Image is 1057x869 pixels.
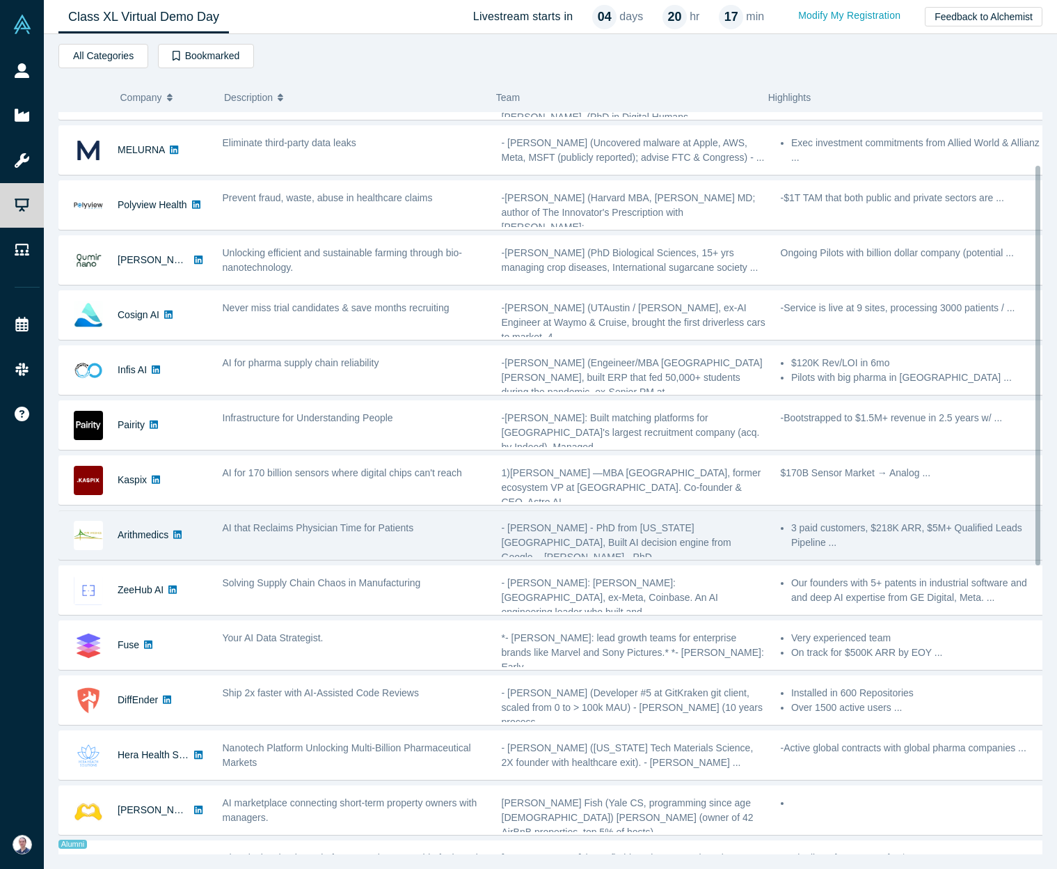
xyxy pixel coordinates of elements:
[118,749,212,760] a: Hera Health Solutions
[223,687,419,698] span: Ship 2x faster with AI-Assisted Code Reviews
[74,136,103,165] img: MELURNA's Logo
[58,1,229,33] a: Class XL Virtual Demo Day
[74,576,103,605] img: ZeeHub AI's Logo
[781,191,1045,205] p: -$1T TAM that both public and private sectors are ...
[120,83,162,112] span: Company
[781,246,1045,260] p: Ongoing Pilots with billion dollar company (potential ...
[791,370,1045,385] li: Pilots with big pharma in [GEOGRAPHIC_DATA] ...
[74,466,103,495] img: Kaspix's Logo
[502,687,763,728] span: - [PERSON_NAME] (Developer #5 at GitKraken git client, scaled from 0 to > 100k MAU) - [PERSON_NAM...
[158,44,254,68] button: Bookmarked
[118,419,145,430] a: Pairity
[502,412,760,453] span: -[PERSON_NAME]: Built matching platforms for [GEOGRAPHIC_DATA]'s largest recruitment company (acq...
[619,8,643,25] p: days
[719,5,743,29] div: 17
[791,136,1045,165] li: Exec investment commitments from Allied World & Allianz ...
[118,804,209,815] a: [PERSON_NAME] AI
[74,631,103,660] img: Fuse's Logo
[791,686,1045,700] li: Installed in 600 Repositories
[791,700,1045,715] li: Over 1500 active users ...
[74,741,103,770] img: Hera Health Solutions's Logo
[781,466,1045,480] p: $170B Sensor Market → Analog ...
[473,10,573,23] h4: Livestream starts in
[502,522,731,563] span: - [PERSON_NAME] - PhD from [US_STATE][GEOGRAPHIC_DATA], Built AI decision engine from Google, - [...
[223,742,471,768] span: Nanotech Platform Unlocking Multi-Billion Pharmaceutical Markets
[781,301,1045,315] p: -Service is live at 9 sites, processing 3000 patients / ...
[502,247,758,273] span: -[PERSON_NAME] (PhD Biological Sciences, 15+ yrs managing crop diseases, International sugarcane ...
[118,474,147,485] a: Kaspix
[118,584,164,595] a: ZeeHub AI
[118,199,187,210] a: Polyview Health
[791,631,1045,645] li: Very experienced team
[768,92,811,103] span: Highlights
[223,467,462,478] span: AI for 170 billion sensors where digital chips can't reach
[502,467,761,508] span: 1)[PERSON_NAME] —MBA [GEOGRAPHIC_DATA], former ecosystem VP at [GEOGRAPHIC_DATA]. Co-founder & CE...
[74,796,103,825] img: Besty AI's Logo
[120,83,210,112] button: Company
[118,254,198,265] a: [PERSON_NAME]
[690,8,699,25] p: hr
[74,191,103,220] img: Polyview Health's Logo
[791,356,1045,370] li: $120K Rev/LOI in 6mo
[502,137,765,163] span: - [PERSON_NAME] (Uncovered malware at Apple, AWS, Meta, MSFT (publicly reported); advise FTC & Co...
[74,301,103,330] img: Cosign AI's Logo
[223,412,393,423] span: Infrastructure for Understanding People
[118,144,165,155] a: MELURNA
[784,3,915,28] a: Modify My Registration
[223,247,463,273] span: Unlocking efficient and sustainable farming through bio-nanotechnology.
[58,840,87,849] span: Alumni
[74,356,103,385] img: Infis AI's Logo
[223,137,356,148] span: Eliminate third-party data leaks
[118,309,159,320] a: Cosign AI
[74,686,103,715] img: DiffEnder's Logo
[224,83,273,112] span: Description
[13,15,32,34] img: Alchemist Vault Logo
[592,5,617,29] div: 04
[74,411,103,440] img: Pairity's Logo
[118,694,158,705] a: DiffEnder
[781,741,1045,756] p: -Active global contracts with global pharma companies ...
[791,851,1045,866] li: Pipeline of customers for $250m revenue.
[118,639,139,650] a: Fuse
[223,577,421,588] span: Solving Supply Chain Chaos in Manufacturing
[502,742,754,768] span: - [PERSON_NAME] ([US_STATE] Tech Materials Science, 2X founder with healthcare exit). - [PERSON_N...
[13,835,32,854] img: Riya Fukui MD's Account
[746,8,764,25] p: min
[502,357,763,398] span: -[PERSON_NAME] (Engeineer/MBA [GEOGRAPHIC_DATA][PERSON_NAME], built ERP that fed 50,000+ students...
[502,797,754,838] span: [PERSON_NAME] Fish (Yale CS, programming since age [DEMOGRAPHIC_DATA]) [PERSON_NAME] (owner of 42...
[223,302,450,313] span: Never miss trial candidates & save months recruiting
[223,632,324,643] span: Your AI Data Strategist.
[496,92,520,103] span: Team
[502,632,764,673] span: *- [PERSON_NAME]: lead growth teams for enterprise brands like Marvel and Sony Pictures.* *- [PER...
[74,521,103,550] img: Arithmedics's Logo
[791,521,1045,550] li: 3 paid customers, $218K ARR, $5M+ Qualified Leads Pipeline ...
[118,529,168,540] a: Arithmedics
[224,83,482,112] button: Description
[58,44,148,68] button: All Categories
[781,411,1045,425] p: -Bootstrapped to $1.5M+ revenue in 2.5 years w/ ...
[662,5,687,29] div: 20
[925,7,1042,26] button: Feedback to Alchemist
[118,364,147,375] a: Infis AI
[74,246,103,275] img: Qumir Nano's Logo
[791,576,1045,605] li: Our founders with 5+ patents in industrial software and and deep AI expertise from GE Digital, Me...
[223,522,414,533] span: AI that Reclaims Physician Time for Patients
[791,645,1045,660] li: On track for $500K ARR by EOY ...
[223,797,477,823] span: AI marketplace connecting short-term property owners with managers.
[502,577,719,618] span: - [PERSON_NAME]: [PERSON_NAME]: [GEOGRAPHIC_DATA], ex-Meta, Coinbase. An AI engineering leader wh...
[502,302,765,343] span: -[PERSON_NAME] (UTAustin / [PERSON_NAME], ex-AI Engineer at Waymo & Cruise, brought the first dri...
[223,192,433,203] span: Prevent fraud, waste, abuse in healthcare claims
[223,357,379,368] span: AI for pharma supply chain reliability
[502,192,756,233] span: -[PERSON_NAME] (Harvard MBA, [PERSON_NAME] MD; author of The Innovator's Prescription with [PERSO...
